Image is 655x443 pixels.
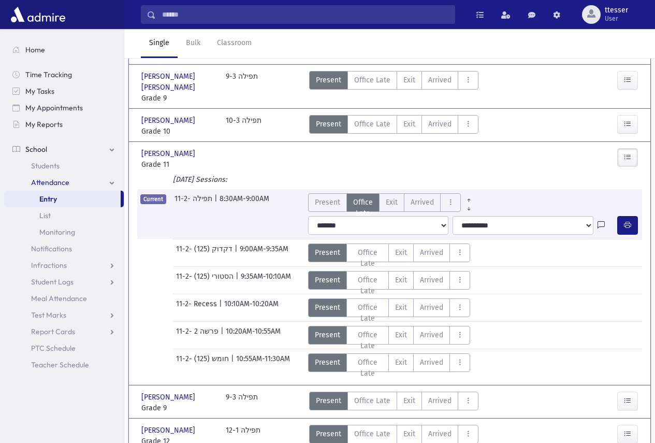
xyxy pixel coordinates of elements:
span: 9:35AM-10:10AM [241,271,291,290]
a: Students [4,158,124,174]
span: Current [140,194,166,204]
a: All Prior [461,193,477,202]
span: Present [315,197,340,208]
span: Office Late [353,197,373,219]
span: ttesser [605,6,628,15]
span: Office Late [353,302,383,324]
a: Teacher Schedule [4,356,124,373]
span: 11-2- תפילה [174,193,214,212]
a: List [4,207,124,224]
a: PTC Schedule [4,340,124,356]
span: Grade 10 [141,126,215,137]
span: Present [315,275,340,285]
span: Office Late [354,119,390,130]
span: Monitoring [39,227,75,237]
a: Report Cards [4,323,124,340]
span: PTC Schedule [31,344,76,353]
span: Entry [39,194,57,204]
a: Notifications [4,240,124,257]
span: 11-2- חומש (125) [176,353,231,372]
span: Student Logs [31,277,74,287]
div: AttTypes [308,353,471,372]
span: Grade 9 [141,93,215,104]
a: All Later [461,202,477,210]
span: 10:10AM-10:20AM [224,298,279,317]
span: [PERSON_NAME] [141,148,197,159]
span: 11-2- הסטורי (125) [176,271,236,290]
span: Infractions [31,261,67,270]
span: Test Marks [31,310,66,320]
div: AttTypes [309,115,478,137]
span: Office Late [354,75,390,85]
div: AttTypes [308,244,471,262]
span: Meal Attendance [31,294,87,303]
span: Arrived [420,330,443,340]
span: Office Late [354,395,390,406]
span: 10:20AM-10:55AM [226,326,281,345]
span: Grade 11 [141,159,215,170]
a: My Reports [4,116,124,133]
span: Present [315,302,340,313]
span: [PERSON_NAME] [141,425,197,436]
span: Exit [386,197,398,208]
span: Exit [403,119,415,130]
img: AdmirePro [8,4,68,25]
span: Time Tracking [25,70,72,79]
span: | [236,271,241,290]
span: Grade 9 [141,403,215,413]
span: Arrived [428,75,452,85]
span: Present [315,247,340,258]
span: Present [316,75,341,85]
span: School [25,145,47,154]
a: Single [141,29,178,58]
span: Exit [395,247,407,258]
div: AttTypes [308,271,471,290]
input: Search [156,5,455,24]
a: My Tasks [4,83,124,99]
span: Office Late [353,357,383,379]
span: [PERSON_NAME] [141,392,197,403]
a: Infractions [4,257,124,274]
span: 8:30AM-9:00AM [220,193,269,212]
a: Test Marks [4,307,124,323]
span: Arrived [420,247,443,258]
span: Arrived [420,357,443,368]
span: User [605,15,628,23]
span: | [214,193,220,212]
a: School [4,141,124,158]
span: Exit [403,395,415,406]
span: Students [31,161,60,170]
span: Office Late [353,275,383,296]
span: 11-2- דקדוק (125) [176,244,235,262]
a: Bulk [178,29,209,58]
span: Arrived [428,119,452,130]
span: | [219,298,224,317]
div: AttTypes [308,298,471,317]
span: Present [316,428,341,439]
span: Present [316,119,341,130]
span: [PERSON_NAME] [PERSON_NAME] [141,71,215,93]
span: Present [315,330,340,340]
a: My Appointments [4,99,124,116]
span: Office Late [353,247,383,269]
div: AttTypes [309,392,478,413]
a: Entry [4,191,121,207]
span: [PERSON_NAME] [141,115,197,126]
span: Arrived [420,275,443,285]
span: My Tasks [25,87,54,96]
div: AttTypes [308,326,471,345]
a: Student Logs [4,274,124,290]
a: Attendance [4,174,124,191]
span: | [231,353,236,372]
i: [DATE] Sessions: [173,175,227,184]
div: AttTypes [309,71,478,104]
span: Arrived [411,197,434,208]
span: | [235,244,240,262]
span: Teacher Schedule [31,360,89,369]
span: Arrived [428,395,452,406]
span: Exit [395,302,407,313]
div: 9-3 תפילה [226,392,258,413]
span: Exit [395,330,407,340]
span: 11-2- פרשה 2 [176,326,221,345]
span: Exit [395,357,407,368]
